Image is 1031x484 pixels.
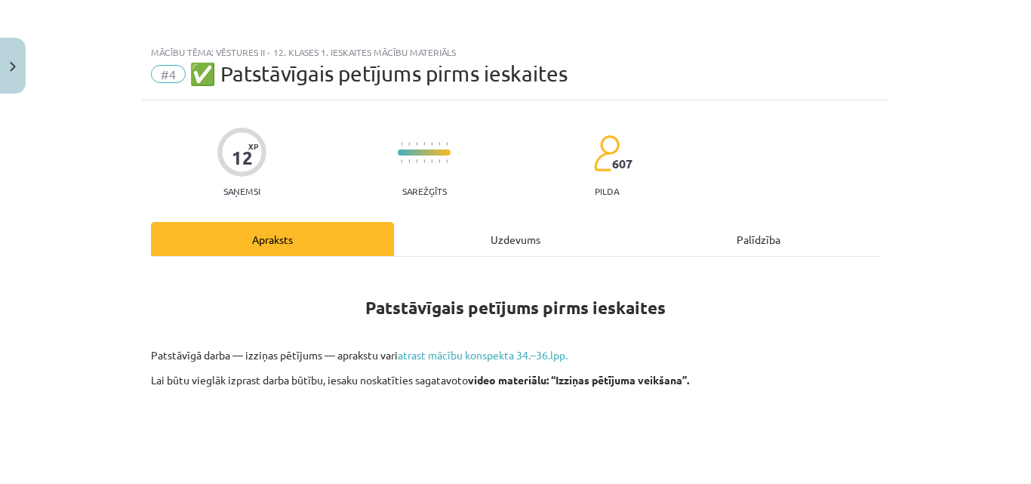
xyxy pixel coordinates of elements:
img: icon-short-line-57e1e144782c952c97e751825c79c345078a6d821885a25fce030b3d8c18986b.svg [431,159,432,163]
div: 12 [232,147,253,168]
strong: video materiālu: “Izziņas pētījuma veikšana”. [468,373,689,387]
div: Mācību tēma: Vēstures ii - 12. klases 1. ieskaites mācību materiāls [151,47,880,57]
div: Palīdzība [637,222,880,256]
a: atrast mācību konspekta 34.–36.lpp. [398,348,568,362]
strong: Patstāvīgais petījums pirms ieskaites [365,297,666,319]
div: Apraksts [151,222,394,256]
img: icon-close-lesson-0947bae3869378f0d4975bcd49f059093ad1ed9edebbc8119c70593378902aed.svg [10,62,16,72]
p: Patstāvīgā darba — izziņas pētījums — aprakstu vari [151,347,880,363]
span: 607 [612,157,632,171]
img: icon-short-line-57e1e144782c952c97e751825c79c345078a6d821885a25fce030b3d8c18986b.svg [408,159,410,163]
div: Uzdevums [394,222,637,256]
img: icon-short-line-57e1e144782c952c97e751825c79c345078a6d821885a25fce030b3d8c18986b.svg [401,159,402,163]
img: icon-short-line-57e1e144782c952c97e751825c79c345078a6d821885a25fce030b3d8c18986b.svg [408,142,410,146]
span: #4 [151,65,186,83]
p: Lai būtu vieglāk izprast darba būtību, iesaku noskatīties sagatavoto [151,372,880,388]
img: students-c634bb4e5e11cddfef0936a35e636f08e4e9abd3cc4e673bd6f9a4125e45ecb1.svg [593,134,620,172]
img: icon-short-line-57e1e144782c952c97e751825c79c345078a6d821885a25fce030b3d8c18986b.svg [416,159,417,163]
img: icon-short-line-57e1e144782c952c97e751825c79c345078a6d821885a25fce030b3d8c18986b.svg [446,142,448,146]
img: icon-short-line-57e1e144782c952c97e751825c79c345078a6d821885a25fce030b3d8c18986b.svg [416,142,417,146]
span: XP [248,142,258,150]
img: icon-short-line-57e1e144782c952c97e751825c79c345078a6d821885a25fce030b3d8c18986b.svg [439,159,440,163]
img: icon-short-line-57e1e144782c952c97e751825c79c345078a6d821885a25fce030b3d8c18986b.svg [423,142,425,146]
img: icon-short-line-57e1e144782c952c97e751825c79c345078a6d821885a25fce030b3d8c18986b.svg [423,159,425,163]
img: icon-short-line-57e1e144782c952c97e751825c79c345078a6d821885a25fce030b3d8c18986b.svg [401,142,402,146]
img: icon-short-line-57e1e144782c952c97e751825c79c345078a6d821885a25fce030b3d8c18986b.svg [446,159,448,163]
p: pilda [595,186,619,196]
span: ✅ Patstāvīgais petījums pirms ieskaites [189,61,568,86]
img: icon-short-line-57e1e144782c952c97e751825c79c345078a6d821885a25fce030b3d8c18986b.svg [431,142,432,146]
p: Saņemsi [217,186,266,196]
img: icon-short-line-57e1e144782c952c97e751825c79c345078a6d821885a25fce030b3d8c18986b.svg [439,142,440,146]
p: Sarežģīts [402,186,447,196]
